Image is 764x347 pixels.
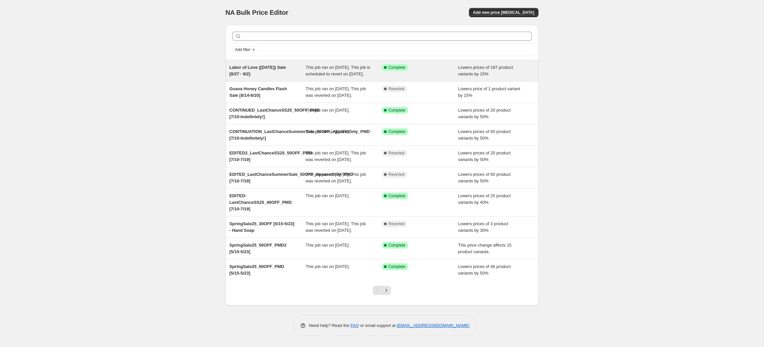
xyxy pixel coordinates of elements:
span: SpringSale25_50OFF_PMD﻿ [5/15-5/23] [230,264,284,276]
span: This job ran on [DATE]. This job was reverted on [DATE]. [306,172,366,183]
span: Lowers prices of 46 product variants by 50% [458,264,511,276]
span: CONTINUED_LastChanceSS25_50OFF_PMD [7/10-Indefintely!] [230,108,320,119]
span: Add new price [MEDICAL_DATA] [473,10,534,15]
span: Complete [389,243,405,248]
span: Complete [389,65,405,70]
nav: Pagination [373,286,391,295]
span: EDITED_LastChanceSummerSale_50OFF_ApparelOnly_PMD [7/10-7/19] [230,172,353,183]
button: Add filter [232,46,259,54]
button: Next [382,286,391,295]
span: EDITED-LastChanceSS25_40OFF_PMD [7/10-7/19] [230,193,292,211]
span: Complete [389,129,405,134]
span: or email support at [359,323,397,328]
span: Guava Honey Candles Flash Sale [8/14-8/20] [230,86,287,98]
span: Add filter [235,47,251,52]
span: Reverted [389,172,405,177]
span: CONTINUATION_LastChanceSummerSale_50OFF_ApparelOnly_PMD [7/10-Indefinitely!] [230,129,370,141]
span: Lowers prices of 60 product variants by 50% [458,172,511,183]
a: [EMAIL_ADDRESS][DOMAIN_NAME] [397,323,469,328]
span: Lowers prices of 187 product variants by 15% [458,65,513,76]
span: Complete [389,264,405,269]
span: Labor of Love ([DATE]) Sale [8/27 - 9/2] [230,65,286,76]
span: Complete [389,193,405,199]
span: Lowers price of 1 product variant by 15% [458,86,520,98]
span: This job ran on [DATE]. This job was reverted on [DATE]. [306,86,366,98]
span: EDITED2_LastChanceSS25_50OFF_PMD [7/10-7/19] [230,150,312,162]
span: Reverted [389,221,405,227]
span: This price change affects 15 product variants. [458,243,511,254]
span: Lowers prices of 60 product variants by 50% [458,129,511,141]
span: This job ran on [DATE]. This job was reverted on [DATE]. [306,150,366,162]
span: NA Bulk Price Editor [226,9,288,16]
span: This job ran on [DATE]. [306,264,350,269]
span: SpringSale25_50OFF_PMD﻿2 [5/15-5/23] [230,243,286,254]
span: This job ran on [DATE]. This job is scheduled to revert on [DATE]. [306,65,370,76]
span: Lowers prices of 25 product variants by 40% [458,193,511,205]
span: Reverted [389,86,405,92]
span: Lowers prices of 20 product variants by 50% [458,150,511,162]
span: Complete [389,108,405,113]
a: FAQ [350,323,359,328]
span: This job ran on [DATE]. [306,243,350,248]
span: This job ran on [DATE]. This job was reverted on [DATE]. [306,221,366,233]
span: Reverted [389,150,405,156]
span: This job ran on [DATE]. [306,129,350,134]
span: Lowers prices of 3 product variants by 30% [458,221,508,233]
span: Need help? Read the [309,323,351,328]
button: Add new price [MEDICAL_DATA] [469,8,538,17]
span: SpringSale25_30OFF [5/15-5/23] - Hand Soap [230,221,294,233]
span: Lowers prices of 20 product variants by 50% [458,108,511,119]
span: This job ran on [DATE]. [306,193,350,198]
span: This job ran on [DATE]. [306,108,350,113]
